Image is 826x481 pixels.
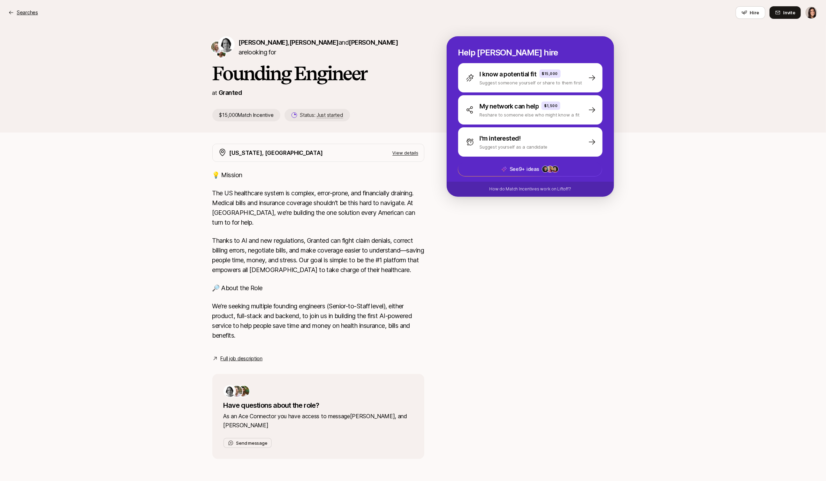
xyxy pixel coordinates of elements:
p: Have questions about the role? [223,400,413,410]
img: 30c11f71_0843_4412_a336_5d15ddac6e61.jpg [552,166,558,172]
p: I know a potential fit [480,69,537,79]
p: [US_STATE], [GEOGRAPHIC_DATA] [229,148,323,157]
span: [PERSON_NAME] [349,39,398,46]
img: Michael Rankin [217,50,226,58]
span: Just started [317,112,343,118]
p: Help [PERSON_NAME] hire [458,48,603,58]
p: 💡 Mission [212,170,424,180]
img: 62adc691_e2e7_4265_8cd2_a657775be7a2.jpg [231,386,242,397]
p: are looking for [239,38,424,57]
button: Send message [223,438,272,448]
p: Suggest yourself as a candidate [480,143,548,150]
img: 91d65bc8_b017_4ade_8365_ede8206040f4.jpg [547,166,553,172]
p: As an Ace Connector you have access to message [PERSON_NAME], and [PERSON_NAME] [223,412,413,430]
h1: Founding Engineer [212,63,424,84]
p: We’re seeking multiple founding engineers (Senior-to-Staff level), either product, full-stack and... [212,301,424,340]
p: The US healthcare system is complex, error-prone, and financially draining. Medical bills and ins... [212,188,424,227]
button: See9+ ideas [458,162,602,176]
button: Eleanor Morgan [805,6,818,19]
p: $15,000 Match Incentive [212,109,281,121]
button: Invite [770,6,801,19]
p: at [212,88,217,97]
img: ce576709_fac9_4f7c_98c5_5f1f6441faaf.jpg [224,386,235,397]
span: Hire [750,9,759,16]
p: How do Match Incentives work on Liftoff? [489,186,571,192]
img: Jimmy Carney [211,42,222,53]
p: Reshare to someone else who might know a fit [480,111,580,118]
p: Searches [17,8,38,17]
span: [PERSON_NAME] [289,39,339,46]
a: Full job description [221,354,263,363]
p: $15,000 [542,71,558,76]
p: I'm interested! [480,134,521,143]
p: $1,500 [544,103,558,108]
img: ACg8ocLZuI6FZoDMpBex6WWIOsb8YuK59IvnM4ftxIZxk3dpp4I=s160-c [542,166,548,172]
p: See 9+ ideas [509,165,539,173]
span: and [339,39,398,46]
span: [PERSON_NAME] [239,39,288,46]
p: Suggest someone yourself or share to them first [480,79,582,86]
p: View details [393,149,418,156]
img: b4c67d4f_f321_4c9f_aa18_2e2c79ce2a63.jpg [238,386,249,397]
p: Thanks to AI and new regulations, Granted can fight claim denials, correct billing errors, negoti... [212,236,424,275]
span: Invite [783,9,795,16]
p: My network can help [480,102,539,111]
img: Julien Nakache [219,37,234,52]
span: , [288,39,338,46]
p: 🔎 About the Role [212,283,424,293]
img: Eleanor Morgan [805,7,817,18]
a: Granted [219,89,242,96]
button: Hire [736,6,765,19]
p: Status: [300,111,343,119]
